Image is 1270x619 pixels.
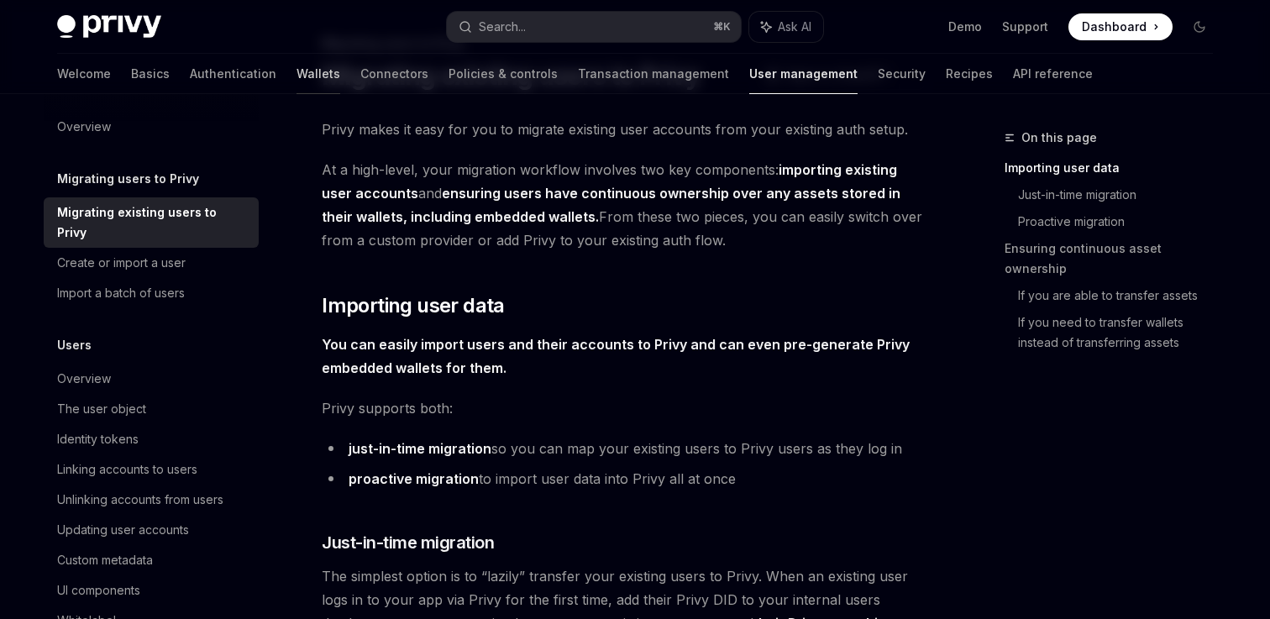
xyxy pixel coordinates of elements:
div: UI components [57,580,140,601]
a: Connectors [360,54,428,94]
button: Search...⌘K [447,12,741,42]
span: Just-in-time migration [322,531,494,554]
span: On this page [1021,128,1097,148]
span: Importing user data [322,292,505,319]
a: proactive migration [349,470,479,488]
div: Custom metadata [57,550,153,570]
h5: Migrating users to Privy [57,169,199,189]
span: Privy supports both: [322,396,927,420]
a: Transaction management [578,54,729,94]
span: ⌘ K [713,20,731,34]
strong: ensuring users have continuous ownership over any assets stored in their wallets, including embed... [322,185,900,225]
span: Ask AI [778,18,811,35]
a: Demo [948,18,982,35]
span: Dashboard [1082,18,1147,35]
a: Recipes [946,54,993,94]
h5: Users [57,335,92,355]
a: Migrating existing users to Privy [44,197,259,248]
div: Linking accounts to users [57,459,197,480]
li: so you can map your existing users to Privy users as they log in [322,437,927,460]
a: Import a batch of users [44,278,259,308]
span: At a high-level, your migration workflow involves two key components: and From these two pieces, ... [322,158,927,252]
div: Migrating existing users to Privy [57,202,249,243]
a: If you are able to transfer assets [1018,282,1226,309]
a: If you need to transfer wallets instead of transferring assets [1018,309,1226,356]
button: Ask AI [749,12,823,42]
a: Authentication [190,54,276,94]
a: Ensuring continuous asset ownership [1005,235,1226,282]
li: to import user data into Privy all at once [322,467,927,490]
a: Updating user accounts [44,515,259,545]
img: dark logo [57,15,161,39]
a: Overview [44,364,259,394]
a: Just-in-time migration [1018,181,1226,208]
a: Basics [131,54,170,94]
div: Overview [57,369,111,389]
div: Identity tokens [57,429,139,449]
a: Support [1002,18,1048,35]
a: Linking accounts to users [44,454,259,485]
a: The user object [44,394,259,424]
a: Dashboard [1068,13,1173,40]
a: Importing user data [1005,155,1226,181]
div: The user object [57,399,146,419]
div: Overview [57,117,111,137]
strong: You can easily import users and their accounts to Privy and can even pre-generate Privy embedded ... [322,336,910,376]
a: User management [749,54,858,94]
a: Security [878,54,926,94]
a: just-in-time migration [349,440,491,458]
a: Welcome [57,54,111,94]
a: Proactive migration [1018,208,1226,235]
a: Custom metadata [44,545,259,575]
div: Import a batch of users [57,283,185,303]
a: Policies & controls [449,54,558,94]
a: Overview [44,112,259,142]
a: Create or import a user [44,248,259,278]
a: Wallets [297,54,340,94]
button: Toggle dark mode [1186,13,1213,40]
div: Updating user accounts [57,520,189,540]
div: Search... [479,17,526,37]
a: API reference [1013,54,1093,94]
a: Unlinking accounts from users [44,485,259,515]
a: Identity tokens [44,424,259,454]
a: UI components [44,575,259,606]
div: Unlinking accounts from users [57,490,223,510]
span: Privy makes it easy for you to migrate existing user accounts from your existing auth setup. [322,118,927,141]
div: Create or import a user [57,253,186,273]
